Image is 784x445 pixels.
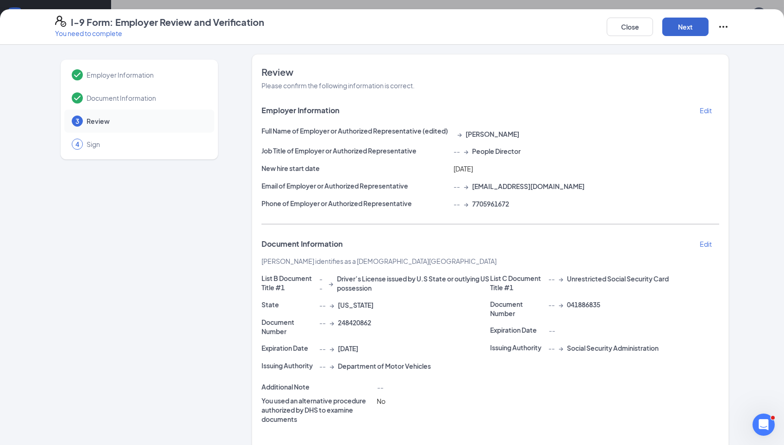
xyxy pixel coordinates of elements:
span: → [457,129,462,139]
span: → [559,300,563,309]
span: → [464,146,468,156]
button: Next [662,18,709,36]
p: Additional Note [261,382,373,391]
span: 4 [75,140,79,149]
span: Review [87,116,205,126]
span: -- [454,199,460,208]
span: [DATE] [454,165,473,173]
span: → [330,361,334,371]
span: -- [548,274,555,283]
p: Job Title of Employer or Authorized Representative [261,146,450,155]
span: [DATE] [338,344,358,353]
span: Social Security Administration [567,343,659,353]
iframe: Intercom live chat [753,414,775,436]
p: Full Name of Employer or Authorized Representative (edited) [261,126,450,135]
span: -- [319,274,324,293]
span: -- [454,182,460,191]
span: 7705961672 [472,199,509,208]
span: [PERSON_NAME] identifies as a [DEMOGRAPHIC_DATA][GEOGRAPHIC_DATA] [261,257,497,265]
span: Employer Information [261,106,339,115]
svg: Ellipses [718,21,729,32]
span: Driver’s License issued by U.S State or outlying US possession [337,274,491,293]
span: 041886835 [567,300,600,309]
p: You need to complete [55,29,264,38]
span: → [464,199,468,208]
span: → [330,300,334,310]
span: -- [548,300,555,309]
span: -- [319,361,326,371]
p: State [261,300,316,309]
span: → [330,344,334,353]
span: -- [319,344,326,353]
svg: Checkmark [72,92,83,104]
p: Edit [700,239,712,249]
span: -- [319,318,326,327]
span: → [559,343,563,353]
p: New hire start date [261,164,450,173]
span: → [464,182,468,191]
span: Document Information [261,239,342,249]
span: Department of Motor Vehicles [338,361,431,371]
span: -- [319,300,326,310]
span: No [377,397,386,405]
p: List C Document Title #1 [490,274,545,292]
span: Document Information [87,93,205,103]
p: Email of Employer or Authorized Representative [261,181,450,190]
span: 3 [75,116,79,126]
p: Expiration Date [261,343,316,353]
p: Document Number [261,317,316,336]
span: -- [548,343,555,353]
span: → [329,279,333,288]
svg: FormI9EVerifyIcon [55,16,66,27]
span: Review [261,66,719,79]
p: Issuing Authority [490,343,545,352]
span: Please confirm the following information is correct. [261,81,415,90]
svg: Checkmark [72,69,83,80]
span: -- [548,326,555,335]
p: Phone of Employer or Authorized Representative [261,199,450,208]
p: List B Document Title #1 [261,274,316,292]
span: People Director [472,146,521,156]
span: Unrestricted Social Security Card [567,274,669,283]
span: → [330,318,334,327]
span: [PERSON_NAME] [466,129,519,139]
p: You used an alternative procedure authorized by DHS to examine documents [261,396,373,424]
button: Close [607,18,653,36]
span: 248420862 [338,318,371,327]
span: → [559,274,563,283]
span: -- [377,383,383,391]
span: [US_STATE] [338,300,373,310]
p: Issuing Authority [261,361,316,370]
p: Document Number [490,299,545,318]
p: Expiration Date [490,325,545,335]
h4: I-9 Form: Employer Review and Verification [71,16,264,29]
p: Edit [700,106,712,115]
span: [EMAIL_ADDRESS][DOMAIN_NAME] [472,182,585,191]
span: -- [454,146,460,156]
span: Sign [87,140,205,149]
span: Employer Information [87,70,205,79]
